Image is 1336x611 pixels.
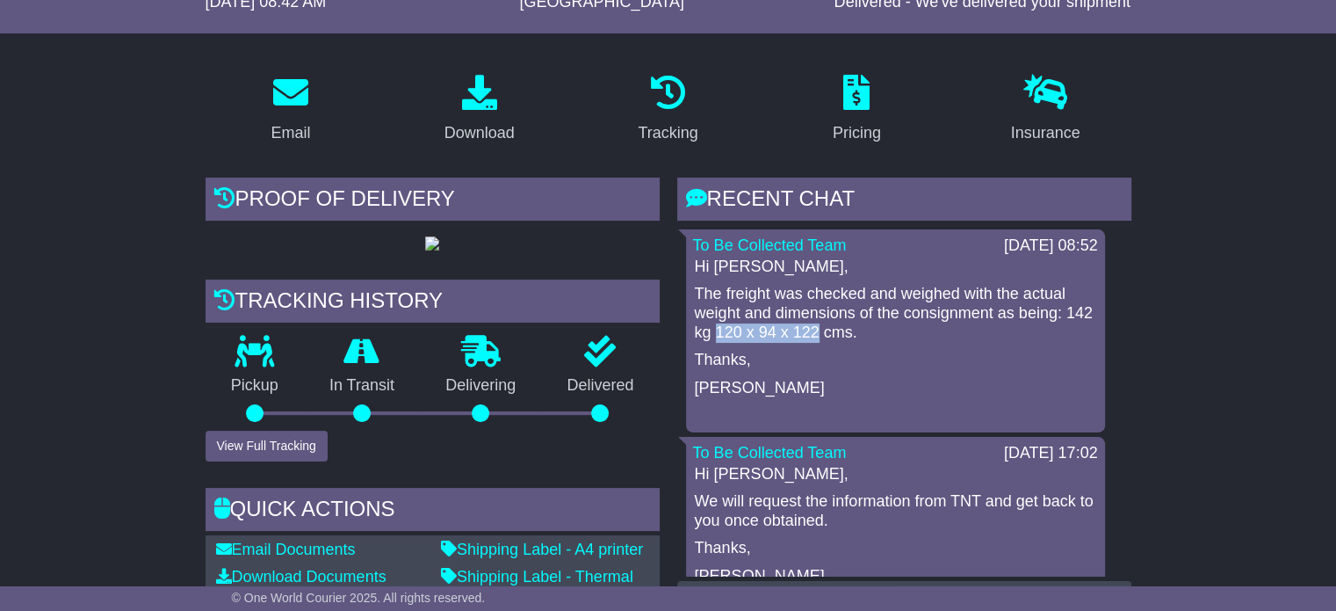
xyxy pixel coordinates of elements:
a: To Be Collected Team [693,444,847,462]
div: Insurance [1011,121,1080,145]
div: Pricing [833,121,881,145]
a: Shipping Label - A4 printer [441,541,643,558]
a: Email [259,69,321,151]
div: [DATE] 08:52 [1004,236,1098,256]
p: Hi [PERSON_NAME], [695,465,1096,484]
p: Thanks, [695,351,1096,370]
a: Download [433,69,526,151]
p: [PERSON_NAME] [695,567,1096,586]
div: Proof of Delivery [206,178,660,225]
p: [PERSON_NAME] [695,379,1096,398]
a: Email Documents [216,541,356,558]
p: We will request the information from TNT and get back to you once obtained. [695,492,1096,530]
a: Download Documents [216,568,386,586]
span: © One World Courier 2025. All rights reserved. [232,591,486,605]
div: Tracking history [206,280,660,327]
div: Email [271,121,310,145]
p: Pickup [206,376,304,396]
p: Delivering [420,376,541,396]
p: The freight was checked and weighed with the actual weight and dimensions of the consignment as b... [695,285,1096,342]
a: Tracking [626,69,709,151]
a: Shipping Label - Thermal printer [441,568,633,605]
p: Hi [PERSON_NAME], [695,258,1096,277]
p: Delivered [541,376,659,396]
img: GetPodImage [425,236,439,251]
a: To Be Collected Team [693,236,847,254]
button: View Full Tracking [206,431,328,462]
p: In Transit [304,376,420,396]
div: Download [444,121,515,145]
a: Insurance [1000,69,1092,151]
div: RECENT CHAT [677,178,1131,225]
div: Quick Actions [206,488,660,535]
div: [DATE] 17:02 [1004,444,1098,463]
p: Thanks, [695,539,1096,558]
div: Tracking [638,121,697,145]
a: Pricing [821,69,892,151]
